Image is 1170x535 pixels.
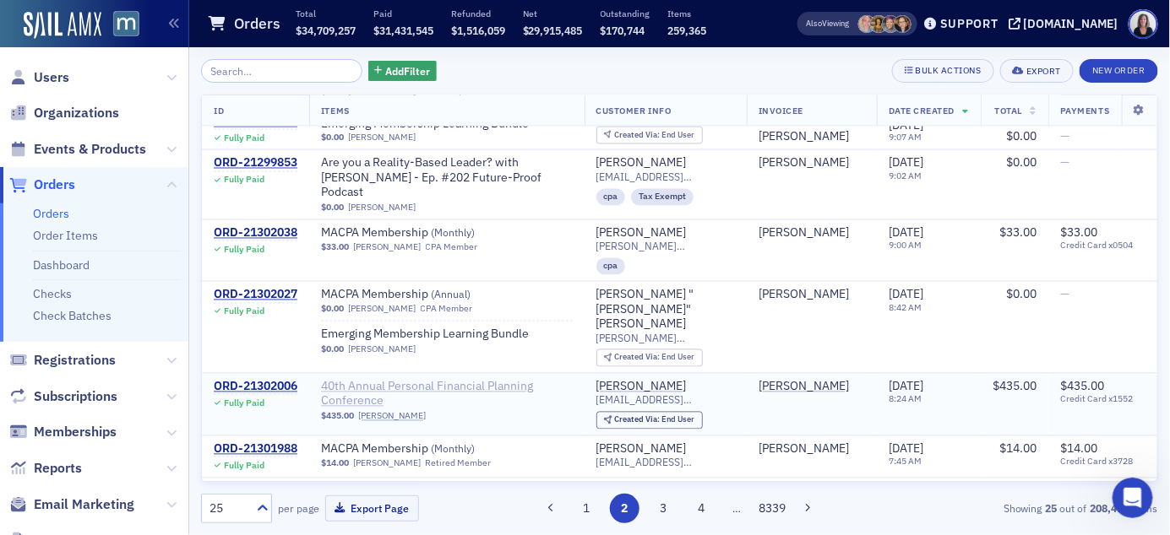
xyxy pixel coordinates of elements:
[596,240,735,253] span: [PERSON_NAME][EMAIL_ADDRESS][PERSON_NAME][DOMAIN_NAME]
[321,288,534,303] span: MACPA Membership
[940,16,999,31] div: Support
[321,132,344,143] span: $0.00
[610,494,639,523] button: 2
[596,442,687,457] a: [PERSON_NAME]
[596,380,687,395] a: [PERSON_NAME]
[278,500,319,516] label: per page
[759,156,849,171] a: [PERSON_NAME]
[999,441,1037,457] span: $14.00
[325,495,419,521] button: Export Page
[1060,379,1104,394] span: $435.00
[321,288,534,303] a: MACPA Membership (Annual)
[268,422,295,434] span: Help
[234,14,280,34] h1: Orders
[34,32,106,59] img: logo
[321,458,349,469] span: $14.00
[889,170,922,182] time: 9:02 AM
[1060,155,1069,170] span: —
[1113,478,1153,518] iframe: Intercom live chat
[101,11,139,40] a: View Homepage
[214,380,297,395] a: ORD-21302006
[889,379,923,394] span: [DATE]
[596,226,687,241] a: [PERSON_NAME]
[321,304,344,315] span: $0.00
[889,225,923,240] span: [DATE]
[1000,59,1074,83] button: Export
[916,66,982,75] div: Bulk Actions
[889,105,955,116] span: Date Created
[759,442,849,457] div: [PERSON_NAME]
[224,398,264,409] div: Fully Paid
[296,24,356,37] span: $34,709,257
[321,411,354,422] span: $435.00
[348,344,416,355] a: [PERSON_NAME]
[759,226,849,241] a: [PERSON_NAME]
[889,132,922,143] time: 9:07 AM
[614,416,694,425] div: End User
[668,8,707,19] p: Items
[9,176,75,194] a: Orders
[35,259,282,277] div: We typically reply in under 20 minutes
[321,344,344,355] span: $0.00
[1026,67,1061,76] div: Export
[214,156,297,171] a: ORD-21299853
[1060,441,1097,457] span: $14.00
[33,286,72,301] a: Checks
[1060,225,1097,240] span: $33.00
[113,11,139,37] img: SailAMX
[368,61,438,82] button: AddFilter
[759,288,849,303] a: [PERSON_NAME]
[348,132,416,143] a: [PERSON_NAME]
[1060,394,1146,405] span: Credit Card x1552
[35,241,282,259] div: Send us a message
[601,24,645,37] span: $170,744
[214,105,224,116] span: ID
[321,442,534,457] span: MACPA Membership
[9,423,117,441] a: Memberships
[321,105,350,116] span: Items
[572,494,601,523] button: 1
[889,287,923,302] span: [DATE]
[601,8,650,19] p: Outstanding
[596,288,735,332] a: [PERSON_NAME] "[PERSON_NAME]" [PERSON_NAME]
[596,156,687,171] a: [PERSON_NAME]
[9,459,82,478] a: Reports
[759,129,865,144] span: Alex Ng
[353,242,421,253] a: [PERSON_NAME]
[33,308,112,323] a: Check Batches
[649,494,678,523] button: 3
[596,127,703,144] div: Created Via: End User
[870,15,888,33] span: Laura Swann
[759,380,849,395] a: [PERSON_NAME]
[373,24,433,37] span: $31,431,545
[34,423,117,441] span: Memberships
[894,15,912,33] span: Michelle Brown
[759,226,865,241] span: Dwayne McKinley
[421,304,473,315] div: CPA Member
[1006,155,1037,170] span: $0.00
[34,387,117,406] span: Subscriptions
[596,189,626,206] div: cpa
[201,59,362,83] input: Search…
[759,288,865,303] span: Steve DeNoon
[9,68,69,87] a: Users
[892,59,994,83] button: Bulk Actions
[596,105,672,116] span: Customer Info
[321,327,534,343] a: Emerging Membership Learning Bundle
[1129,9,1158,39] span: Profile
[596,457,735,469] span: [EMAIL_ADDRESS][DOMAIN_NAME]
[34,351,116,370] span: Registrations
[18,300,320,363] div: Status: All Systems OperationalUpdated [DATE] 12:11 EDT
[24,12,101,39] a: SailAMX
[68,314,303,332] div: Status: All Systems Operational
[224,306,264,317] div: Fully Paid
[68,333,228,347] span: Updated [DATE] 12:11 EDT
[321,203,344,213] span: $0.00
[993,379,1037,394] span: $435.00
